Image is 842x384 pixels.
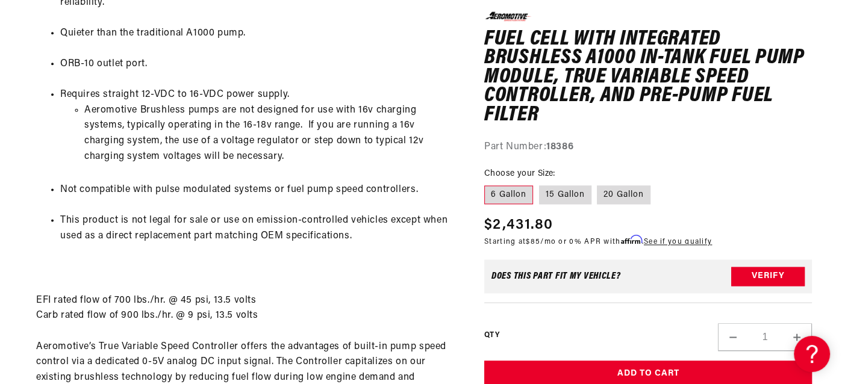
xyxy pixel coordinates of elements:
[491,272,621,282] div: Does This part fit My vehicle?
[484,330,499,341] label: QTY
[731,267,805,286] button: Verify
[60,57,454,87] li: ORB-10 outlet port.
[644,239,712,246] a: See if you qualify - Learn more about Affirm Financing (opens in modal)
[484,140,812,156] div: Part Number:
[621,236,642,245] span: Affirm
[526,239,540,246] span: $85
[597,185,650,205] label: 20 Gallon
[539,185,591,205] label: 15 Gallon
[60,182,454,213] li: Not compatible with pulse modulated systems or fuel pump speed controllers.
[484,215,554,237] span: $2,431.80
[484,237,712,248] p: Starting at /mo or 0% APR with .
[484,167,557,180] legend: Choose your Size:
[60,213,454,244] li: This product is not legal for sale or use on emission-controlled vehicles except when used as a d...
[546,143,573,152] strong: 18386
[84,105,423,161] span: Aeromotive Brushless pumps are not designed for use with 16v charging systems, typically operatin...
[60,87,454,164] li: Requires straight 12-VDC to 16-VDC power supply.
[484,185,533,205] label: 6 Gallon
[484,30,812,125] h1: Fuel Cell with Integrated Brushless A1000 In-Tank Fuel Pump Module, True Variable Speed Controlle...
[60,26,454,57] li: Quieter than the traditional A1000 pump.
